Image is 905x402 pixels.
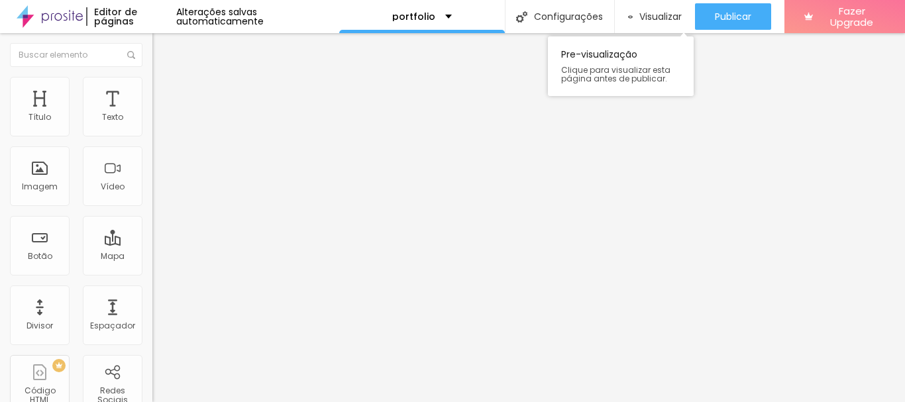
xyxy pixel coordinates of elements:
[615,3,696,30] button: Visualizar
[628,11,633,23] img: view-1.svg
[818,5,885,28] span: Fazer Upgrade
[695,3,771,30] button: Publicar
[28,113,51,122] div: Título
[28,252,52,261] div: Botão
[102,113,123,122] div: Texto
[101,252,125,261] div: Mapa
[152,33,905,402] iframe: Editor
[22,182,58,191] div: Imagem
[548,36,694,96] div: Pre-visualização
[10,43,142,67] input: Buscar elemento
[176,7,339,26] div: Alterações salvas automaticamente
[639,11,682,22] span: Visualizar
[516,11,527,23] img: Icone
[392,12,435,21] p: portfolio
[27,321,53,330] div: Divisor
[127,51,135,59] img: Icone
[90,321,135,330] div: Espaçador
[101,182,125,191] div: Vídeo
[561,66,680,83] span: Clique para visualizar esta página antes de publicar.
[86,7,176,26] div: Editor de páginas
[715,11,751,22] span: Publicar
